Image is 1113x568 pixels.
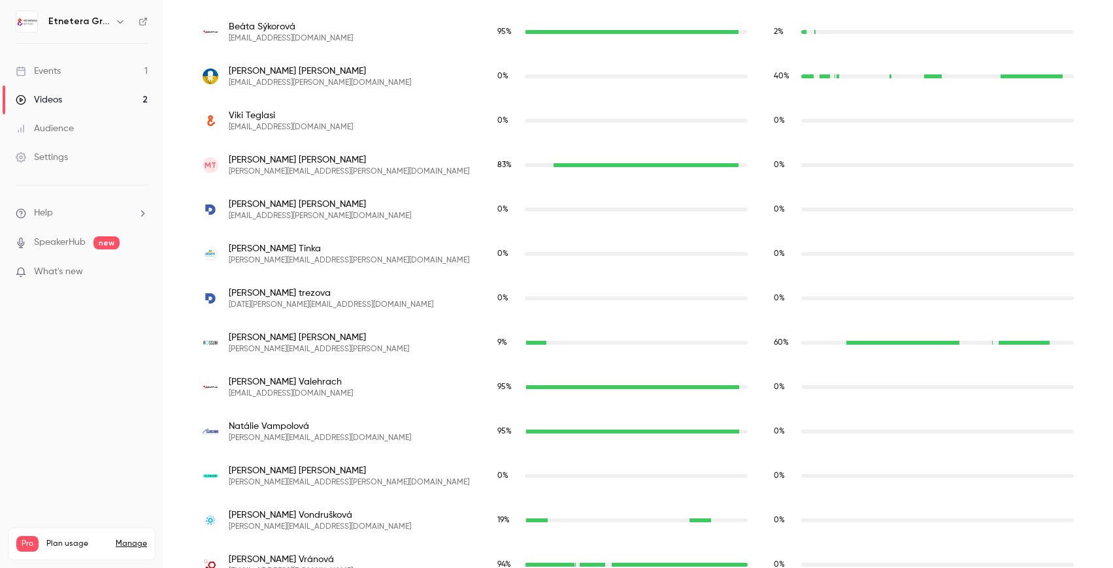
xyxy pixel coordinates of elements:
img: firma.seznam.cz [203,24,218,40]
div: jakub.tinka@albert.cz [190,232,1087,276]
img: digiteqautomotive.com [203,202,218,217]
span: Live watch time [497,204,518,215]
a: Manage [116,539,147,549]
span: Replay watch time [774,381,795,393]
span: 95 % [497,383,512,391]
span: Replay watch time [774,115,795,127]
span: 0 % [497,250,508,258]
img: keboola.com [203,69,218,84]
span: [PERSON_NAME] [PERSON_NAME] [229,153,469,166]
div: ivana.vondruskova@slevomat.cz [190,498,1087,543]
span: 0 % [497,117,508,125]
span: Live watch time [497,514,518,526]
span: 95 % [497,28,512,36]
span: 0 % [497,472,508,480]
span: [PERSON_NAME] trezova [229,287,433,300]
span: Replay watch time [774,248,795,260]
span: [EMAIL_ADDRESS][DOMAIN_NAME] [229,33,353,44]
span: 0 % [774,428,785,435]
span: Live watch time [497,115,518,127]
div: valehrachzdenek@email.cz [190,365,1087,409]
span: [PERSON_NAME][EMAIL_ADDRESS][PERSON_NAME][DOMAIN_NAME] [229,477,469,488]
span: Live watch time [497,71,518,82]
span: Live watch time [497,470,518,482]
span: [PERSON_NAME][EMAIL_ADDRESS][DOMAIN_NAME] [229,433,411,443]
img: mms.cz [203,424,218,439]
img: albert.cz [203,246,218,262]
div: Audience [16,122,74,135]
span: 0 % [497,206,508,213]
a: SpeakerHub [34,236,86,249]
span: [PERSON_NAME] [PERSON_NAME] [229,198,411,211]
div: marek.tesar@waulter.eu [190,143,1087,187]
span: Replay watch time [774,159,795,171]
span: Help [34,206,53,220]
span: new [93,236,120,249]
span: [PERSON_NAME][EMAIL_ADDRESS][PERSON_NAME][DOMAIN_NAME] [229,166,469,177]
span: 0 % [774,117,785,125]
span: [PERSON_NAME] [PERSON_NAME] [229,65,411,78]
div: natalie.vampolova@mms.cz [190,409,1087,454]
div: pavel.synek@keboola.com [190,54,1087,99]
span: 19 % [497,516,510,524]
span: 2 % [774,28,784,36]
span: Plan usage [46,539,108,549]
span: [EMAIL_ADDRESS][DOMAIN_NAME] [229,122,353,133]
div: Settings [16,151,68,164]
span: [EMAIL_ADDRESS][DOMAIN_NAME] [229,388,353,399]
span: 0 % [774,250,785,258]
span: 0 % [774,161,785,169]
img: digiteqautomotive.com [203,291,218,306]
span: Live watch time [497,426,518,437]
span: Replay watch time [774,204,795,215]
span: Natálie Vampolová [229,420,411,433]
div: jiri.tichy@digiteqautomotive.com [190,187,1087,232]
span: [PERSON_NAME] Vondrušková [229,509,411,522]
div: beata.sykorova@firma.seznam.cz [190,10,1087,54]
span: 0 % [774,383,785,391]
span: 95 % [497,428,512,435]
span: [PERSON_NAME] Vránová [229,553,353,566]
span: 83 % [497,161,512,169]
span: 9 % [497,339,507,347]
span: Live watch time [497,26,518,38]
span: Live watch time [497,159,518,171]
span: 0 % [774,294,785,302]
img: alasans.eu [203,474,218,479]
span: Replay watch time [774,514,795,526]
span: Viki Teglasi [229,109,353,122]
span: 0 % [774,516,785,524]
span: 40 % [774,72,789,80]
li: help-dropdown-opener [16,206,148,220]
h6: Etnetera Group [48,15,110,28]
img: etnetera.cz [203,113,218,129]
span: [PERSON_NAME][EMAIL_ADDRESS][DOMAIN_NAME] [229,522,411,532]
span: MT [205,159,216,171]
span: [PERSON_NAME][EMAIL_ADDRESS][PERSON_NAME] [229,344,409,355]
span: Replay watch time [774,26,795,38]
span: What's new [34,265,83,279]
span: [EMAIL_ADDRESS][PERSON_NAME][DOMAIN_NAME] [229,211,411,221]
span: [PERSON_NAME] Tinka [229,242,469,255]
span: [PERSON_NAME] [PERSON_NAME] [229,464,469,477]
span: [EMAIL_ADDRESS][PERSON_NAME][DOMAIN_NAME] [229,78,411,88]
span: 0 % [497,72,508,80]
span: 0 % [774,206,785,213]
span: Replay watch time [774,426,795,437]
span: Live watch time [497,337,518,349]
span: Live watch time [497,381,518,393]
span: Replay watch time [774,292,795,304]
span: Live watch time [497,292,518,304]
span: [PERSON_NAME] [PERSON_NAME] [229,331,409,344]
span: Replay watch time [774,71,795,82]
span: Replay watch time [774,337,795,349]
span: 0 % [497,294,508,302]
img: slevomat.cz [203,513,218,528]
iframe: Noticeable Trigger [132,266,148,278]
span: Replay watch time [774,470,795,482]
div: antonin.vavra@alasans.eu [190,454,1087,498]
span: [PERSON_NAME] Valehrach [229,375,353,388]
span: 60 % [774,339,789,347]
img: rossum.ai [203,335,218,351]
div: lucia.trezova@digiteqautomotive.com [190,276,1087,321]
